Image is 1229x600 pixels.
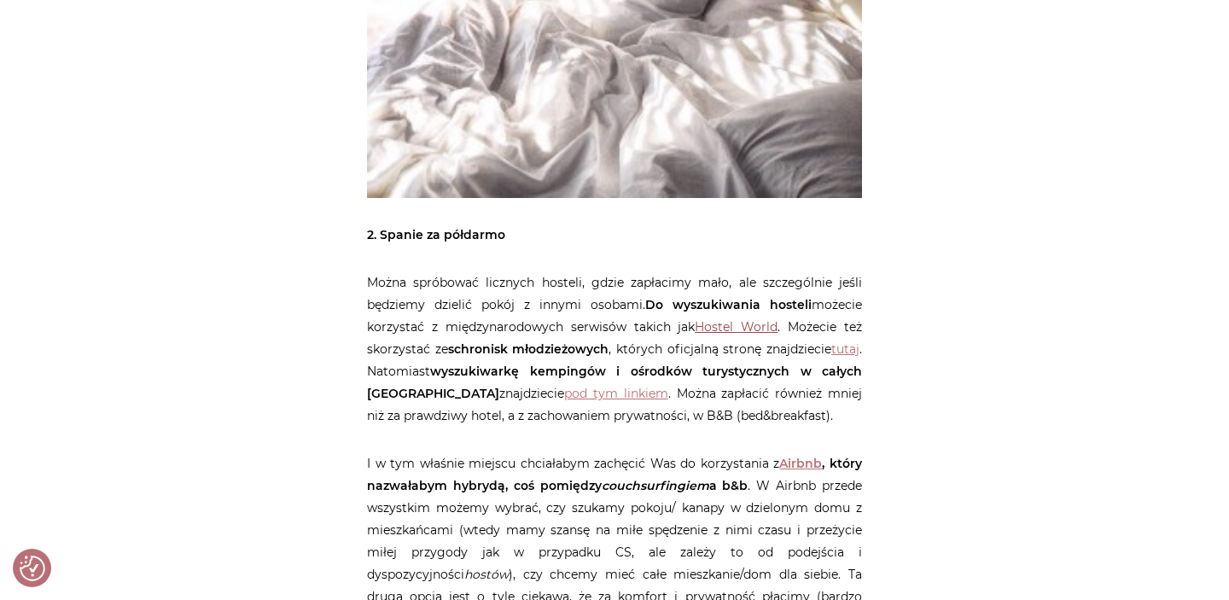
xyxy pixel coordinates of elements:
p: Można spróbować licznych hosteli, gdzie zapłacimy mało, ale szczególnie jeśli będziemy dzielić po... [367,271,862,427]
em: couchsurfingiem [602,478,709,493]
img: Revisit consent button [20,556,45,581]
strong: Do wyszukiwania hosteli [645,297,812,312]
a: Airbnb [779,456,822,471]
a: Hostel World [695,319,778,335]
strong: schronisk młodzieżowych [448,341,609,357]
strong: , który nazwałabym hybrydą, coś pomiędzy a b&b [367,456,862,493]
a: pod tym linkiem [564,386,668,401]
button: Preferencje co do zgód [20,556,45,581]
strong: wyszukiwarkę kempingów i ośrodków turystycznych w całych [GEOGRAPHIC_DATA] [367,364,862,401]
a: tutaj [831,341,859,357]
em: hostów [464,567,509,582]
